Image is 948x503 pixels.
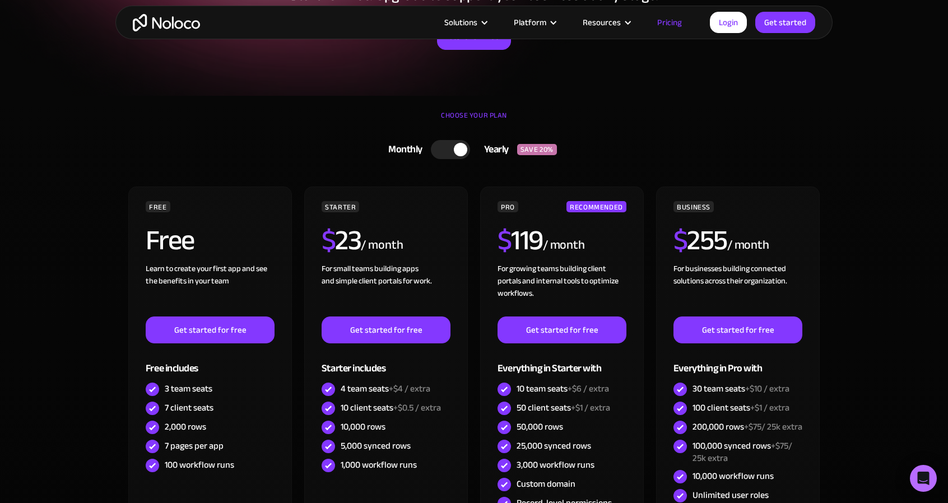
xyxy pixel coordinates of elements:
div: PRO [498,201,518,212]
a: Get started for free [322,316,450,343]
span: +$75/ 25k extra [744,418,802,435]
div: 3,000 workflow runs [517,459,594,471]
div: Monthly [374,141,431,158]
div: 200,000 rows [693,421,802,433]
div: 50 client seats [517,402,610,414]
div: Platform [514,15,546,30]
span: $ [322,214,336,267]
a: Login [710,12,747,33]
span: +$6 / extra [568,380,609,397]
div: SAVE 20% [517,144,557,155]
a: Get started for free [146,316,275,343]
h2: Free [146,226,194,254]
div: 10 team seats [517,383,609,395]
div: Resources [583,15,621,30]
div: Learn to create your first app and see the benefits in your team ‍ [146,263,275,316]
span: +$1 / extra [750,399,789,416]
span: +$4 / extra [389,380,430,397]
a: Pricing [643,15,696,30]
div: 10 client seats [341,402,441,414]
div: 10,000 workflow runs [693,470,774,482]
div: 100 workflow runs [165,459,234,471]
div: 100 client seats [693,402,789,414]
div: Open Intercom Messenger [910,465,937,492]
div: 4 team seats [341,383,430,395]
div: RECOMMENDED [566,201,626,212]
div: For small teams building apps and simple client portals for work. ‍ [322,263,450,316]
div: CHOOSE YOUR PLAN [127,107,821,135]
h2: 23 [322,226,361,254]
div: 25,000 synced rows [517,440,591,452]
span: +$0.5 / extra [393,399,441,416]
div: STARTER [322,201,359,212]
div: / month [727,236,769,254]
a: Get started for free [498,316,626,343]
div: Solutions [444,15,477,30]
div: 7 client seats [165,402,213,414]
div: 50,000 rows [517,421,563,433]
div: 1,000 workflow runs [341,459,417,471]
div: 2,000 rows [165,421,206,433]
div: 7 pages per app [165,440,224,452]
div: Free includes [146,343,275,380]
span: $ [498,214,512,267]
div: Platform [500,15,569,30]
div: 100,000 synced rows [693,440,802,464]
div: / month [543,236,585,254]
div: 5,000 synced rows [341,440,411,452]
div: Yearly [470,141,517,158]
span: +$10 / extra [745,380,789,397]
a: Get started for free [673,316,802,343]
div: Everything in Starter with [498,343,626,380]
span: $ [673,214,687,267]
div: / month [361,236,403,254]
div: 30 team seats [693,383,789,395]
div: 3 team seats [165,383,212,395]
div: 10,000 rows [341,421,385,433]
div: Custom domain [517,478,575,490]
a: home [133,14,200,31]
div: For growing teams building client portals and internal tools to optimize workflows. [498,263,626,316]
div: Unlimited user roles [693,489,769,501]
h2: 119 [498,226,543,254]
div: Everything in Pro with [673,343,802,380]
div: For businesses building connected solutions across their organization. ‍ [673,263,802,316]
div: Solutions [430,15,500,30]
h2: 255 [673,226,727,254]
span: +$1 / extra [571,399,610,416]
span: +$75/ 25k extra [693,437,792,467]
div: Starter includes [322,343,450,380]
div: FREE [146,201,170,212]
a: Get started [755,12,815,33]
div: BUSINESS [673,201,714,212]
div: Resources [569,15,643,30]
